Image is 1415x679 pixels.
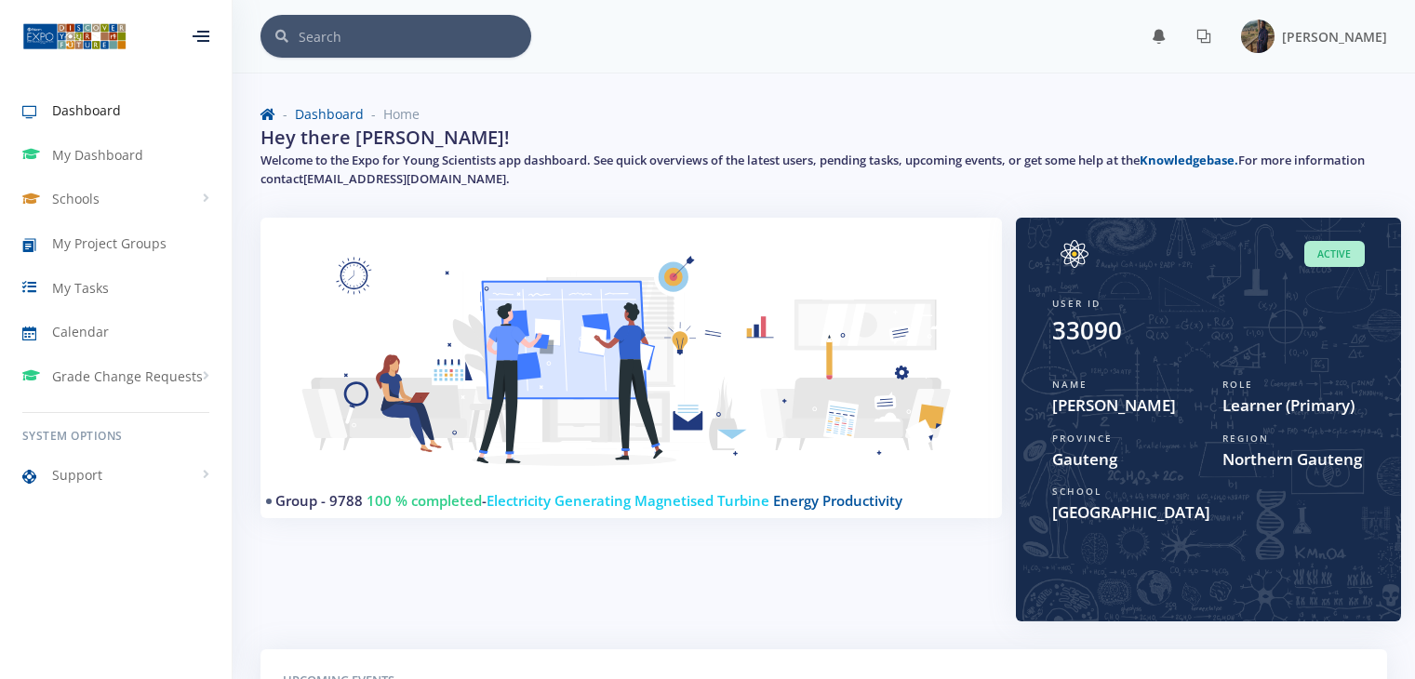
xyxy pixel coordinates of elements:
[364,104,420,124] li: Home
[487,491,769,510] span: Electricity Generating Magnetised Turbine
[1241,20,1275,53] img: Image placeholder
[260,124,510,152] h2: Hey there [PERSON_NAME]!
[1052,378,1088,391] span: Name
[1226,16,1387,57] a: Image placeholder [PERSON_NAME]
[1052,313,1122,349] div: 33090
[1140,152,1238,168] a: Knowledgebase.
[1304,241,1365,268] span: Active
[303,170,506,187] a: [EMAIL_ADDRESS][DOMAIN_NAME]
[1052,393,1195,418] span: [PERSON_NAME]
[299,15,531,58] input: Search
[1222,447,1365,472] span: Northern Gauteng
[260,152,1387,188] h5: Welcome to the Expo for Young Scientists app dashboard. See quick overviews of the latest users, ...
[1222,432,1269,445] span: Region
[52,465,102,485] span: Support
[275,491,363,510] a: Group - 9788
[1052,297,1101,310] span: User ID
[22,428,209,445] h6: System Options
[1052,240,1097,268] img: Image placeholder
[52,366,203,386] span: Grade Change Requests
[1052,485,1101,498] span: School
[52,322,109,341] span: Calendar
[22,21,127,51] img: ...
[52,145,143,165] span: My Dashboard
[1052,432,1113,445] span: Province
[283,240,980,504] img: Learner
[1052,500,1365,525] span: [GEOGRAPHIC_DATA]
[275,490,972,512] h4: -
[295,105,364,123] a: Dashboard
[52,100,121,120] span: Dashboard
[1222,378,1253,391] span: Role
[52,189,100,208] span: Schools
[1282,28,1387,46] span: [PERSON_NAME]
[52,233,167,253] span: My Project Groups
[367,491,482,510] span: 100 % completed
[52,278,109,298] span: My Tasks
[260,104,1387,124] nav: breadcrumb
[1052,447,1195,472] span: Gauteng
[773,491,902,510] span: Energy Productivity
[1222,393,1365,418] span: Learner (Primary)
